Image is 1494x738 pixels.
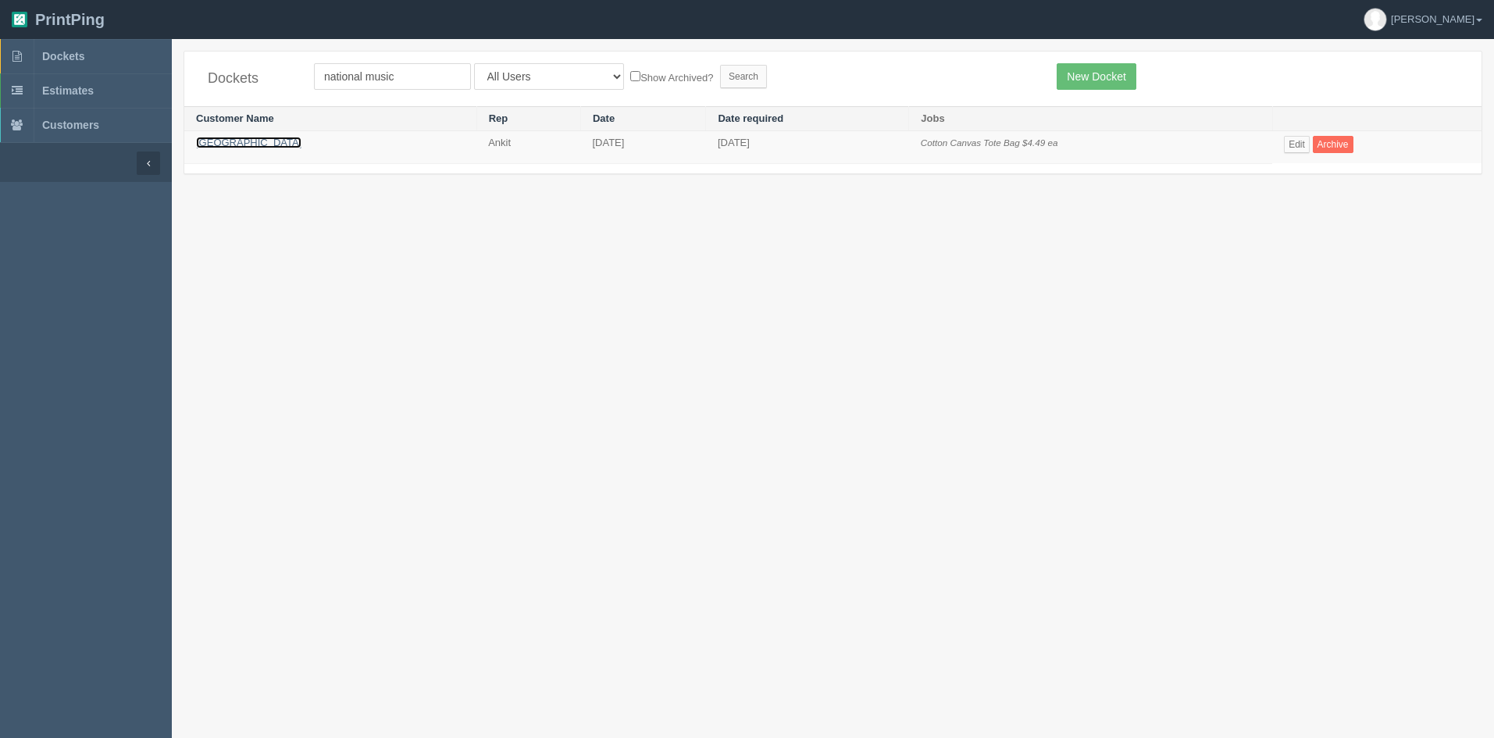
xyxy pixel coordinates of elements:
[630,71,640,81] input: Show Archived?
[476,131,580,164] td: Ankit
[208,71,291,87] h4: Dockets
[489,112,508,124] a: Rep
[921,137,1058,148] i: Cotton Canvas Tote Bag $4.49 ea
[1057,63,1136,90] a: New Docket
[580,131,706,164] td: [DATE]
[720,65,767,88] input: Search
[196,137,301,148] a: [GEOGRAPHIC_DATA]
[12,12,27,27] img: logo-3e63b451c926e2ac314895c53de4908e5d424f24456219fb08d385ab2e579770.png
[909,106,1272,131] th: Jobs
[630,68,713,86] label: Show Archived?
[706,131,909,164] td: [DATE]
[42,84,94,97] span: Estimates
[718,112,783,124] a: Date required
[196,112,274,124] a: Customer Name
[42,119,99,131] span: Customers
[1284,136,1310,153] a: Edit
[1364,9,1386,30] img: avatar_default-7531ab5dedf162e01f1e0bb0964e6a185e93c5c22dfe317fb01d7f8cd2b1632c.jpg
[314,63,471,90] input: Customer Name
[1313,136,1353,153] a: Archive
[42,50,84,62] span: Dockets
[593,112,615,124] a: Date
